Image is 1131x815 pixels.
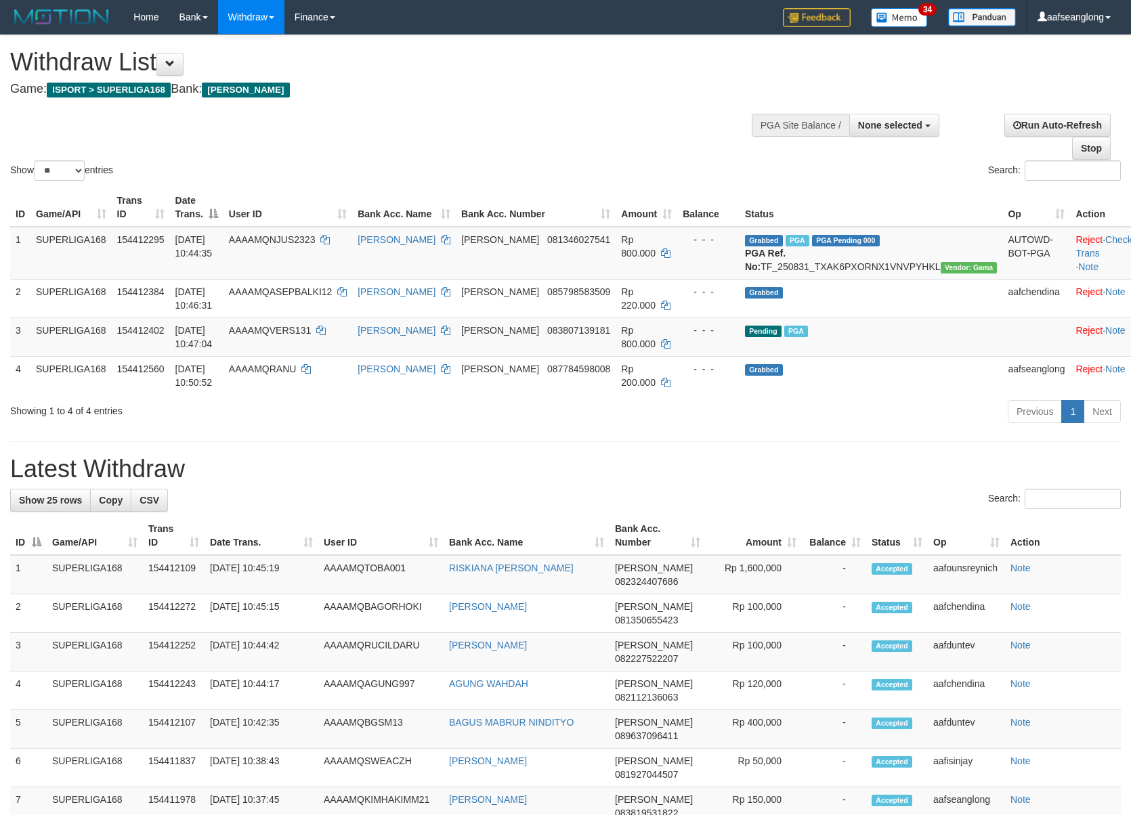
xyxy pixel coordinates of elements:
span: PGA Pending [812,235,880,246]
span: Copy 083807139181 to clipboard [547,325,610,336]
span: Copy 082324407686 to clipboard [615,576,678,587]
a: Note [1105,364,1126,374]
td: aafchendina [928,594,1005,633]
th: Balance [677,188,740,227]
span: AAAAMQVERS131 [229,325,311,336]
span: 154412384 [117,286,165,297]
td: AAAAMQBGSM13 [318,710,444,749]
td: aafchendina [1002,279,1070,317]
td: AAAAMQSWEACZH [318,749,444,787]
th: Trans ID: activate to sort column ascending [143,516,205,555]
td: Rp 100,000 [706,633,802,671]
span: [PERSON_NAME] [615,640,693,651]
div: PGA Site Balance / [752,114,849,137]
td: [DATE] 10:42:35 [205,710,318,749]
span: Copy 081927044507 to clipboard [615,769,678,780]
span: Accepted [872,640,912,652]
span: Grabbed [745,287,783,299]
td: aafounsreynich [928,555,1005,594]
span: Marked by aafounsreynich [784,326,808,337]
div: - - - [683,285,734,299]
td: SUPERLIGA168 [30,317,112,356]
input: Search: [1025,489,1121,509]
a: 1 [1061,400,1084,423]
span: Copy 089637096411 to clipboard [615,730,678,741]
span: [PERSON_NAME] [615,755,693,766]
td: - [802,671,866,710]
span: Vendor URL: https://trx31.1velocity.biz [941,262,998,273]
td: aafseanglong [1002,356,1070,395]
span: [PERSON_NAME] [615,601,693,612]
td: 154411837 [143,749,205,787]
span: Copy 082112136063 to clipboard [615,692,678,703]
td: SUPERLIGA168 [47,633,143,671]
td: Rp 1,600,000 [706,555,802,594]
a: Next [1084,400,1121,423]
td: 3 [10,633,47,671]
a: Note [1010,563,1031,573]
th: Op: activate to sort column ascending [1002,188,1070,227]
span: [PERSON_NAME] [615,678,693,689]
th: Bank Acc. Number: activate to sort column ascending [456,188,616,227]
th: User ID: activate to sort column ascending [318,516,444,555]
td: 154412272 [143,594,205,633]
td: 4 [10,356,30,395]
td: [DATE] 10:45:19 [205,555,318,594]
a: [PERSON_NAME] [449,601,527,612]
span: 154412295 [117,234,165,245]
span: Accepted [872,679,912,690]
span: Rp 220.000 [621,286,656,311]
a: [PERSON_NAME] [358,364,435,374]
img: Button%20Memo.svg [871,8,928,27]
span: [PERSON_NAME] [202,83,289,97]
a: Run Auto-Refresh [1004,114,1111,137]
th: Status [740,188,1002,227]
a: Note [1105,286,1126,297]
td: 154412252 [143,633,205,671]
span: Rp 200.000 [621,364,656,388]
td: aafduntev [928,710,1005,749]
a: Note [1105,325,1126,336]
th: Status: activate to sort column ascending [866,516,928,555]
a: Previous [1008,400,1062,423]
span: [DATE] 10:50:52 [175,364,213,388]
span: Accepted [872,563,912,575]
h4: Game: Bank: [10,83,740,96]
td: AAAAMQBAGORHOKI [318,594,444,633]
a: Note [1010,794,1031,805]
span: [DATE] 10:47:04 [175,325,213,349]
label: Show entries [10,160,113,181]
a: Reject [1075,286,1103,297]
a: [PERSON_NAME] [449,640,527,651]
a: [PERSON_NAME] [358,234,435,245]
td: SUPERLIGA168 [47,555,143,594]
div: - - - [683,233,734,246]
td: - [802,633,866,671]
a: Copy [90,489,131,512]
td: 3 [10,317,30,356]
span: CSV [140,495,159,506]
select: Showentries [34,160,85,181]
td: SUPERLIGA168 [47,749,143,787]
span: Accepted [872,795,912,806]
a: Stop [1072,137,1111,160]
td: AAAAMQTOBA001 [318,555,444,594]
span: Accepted [872,718,912,729]
th: Date Trans.: activate to sort column ascending [205,516,318,555]
input: Search: [1025,160,1121,181]
td: 1 [10,227,30,280]
th: Amount: activate to sort column ascending [616,188,677,227]
a: BAGUS MABRUR NINDITYO [449,717,574,728]
th: Bank Acc. Name: activate to sort column ascending [352,188,456,227]
span: 34 [918,3,937,16]
td: SUPERLIGA168 [47,671,143,710]
img: Feedback.jpg [783,8,851,27]
td: Rp 120,000 [706,671,802,710]
th: ID: activate to sort column descending [10,516,47,555]
a: RISKIANA [PERSON_NAME] [449,563,574,573]
span: AAAAMQRANU [229,364,297,374]
span: [PERSON_NAME] [461,325,539,336]
td: AAAAMQRUCILDARU [318,633,444,671]
td: Rp 50,000 [706,749,802,787]
td: TF_250831_TXAK6PXORNX1VNVPYHKL [740,227,1002,280]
